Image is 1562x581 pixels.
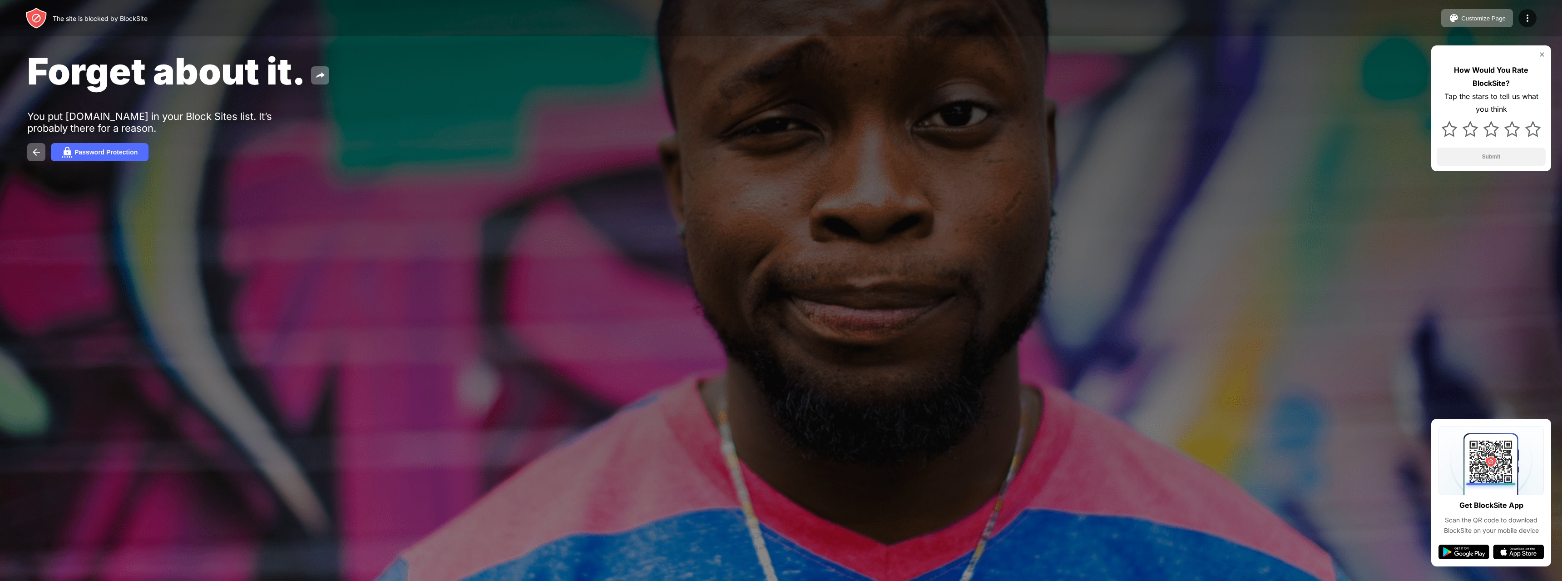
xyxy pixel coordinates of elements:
img: menu-icon.svg [1522,13,1533,24]
img: back.svg [31,147,42,158]
button: Customize Page [1441,9,1513,27]
img: star.svg [1483,121,1499,137]
img: star.svg [1504,121,1520,137]
div: You put [DOMAIN_NAME] in your Block Sites list. It’s probably there for a reason. [27,110,308,134]
img: header-logo.svg [25,7,47,29]
div: Password Protection [74,149,138,156]
img: password.svg [62,147,73,158]
button: Submit [1437,148,1546,166]
img: pallet.svg [1448,13,1459,24]
img: share.svg [315,70,326,81]
button: Password Protection [51,143,148,161]
img: rate-us-close.svg [1538,51,1546,58]
div: Tap the stars to tell us what you think [1437,90,1546,116]
div: The site is blocked by BlockSite [53,15,148,22]
img: star.svg [1463,121,1478,137]
div: Customize Page [1461,15,1506,22]
img: star.svg [1442,121,1457,137]
div: How Would You Rate BlockSite? [1437,64,1546,90]
img: star.svg [1525,121,1541,137]
span: Forget about it. [27,49,306,93]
